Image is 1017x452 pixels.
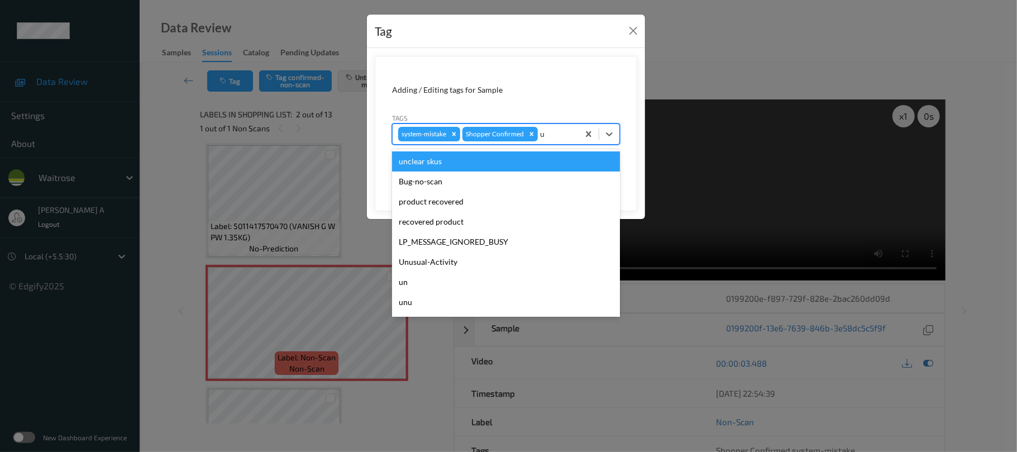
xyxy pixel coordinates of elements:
div: unclear skus [392,151,620,172]
div: Remove Shopper Confirmed [526,127,538,141]
div: recovered product [392,212,620,232]
div: Tag [375,22,392,40]
div: un [392,272,620,292]
div: Adding / Editing tags for Sample [392,84,620,96]
div: Remove system-mistake [448,127,460,141]
div: Shopper Confirmed [462,127,526,141]
label: Tags [392,113,408,123]
div: system-mistake [398,127,448,141]
div: Bug-no-scan [392,172,620,192]
div: product recovered [392,192,620,212]
div: LP_MESSAGE_IGNORED_BUSY [392,232,620,252]
div: unu [392,292,620,312]
div: Unusual-Activity [392,252,620,272]
button: Close [626,23,641,39]
div: Create "u" [392,312,620,332]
